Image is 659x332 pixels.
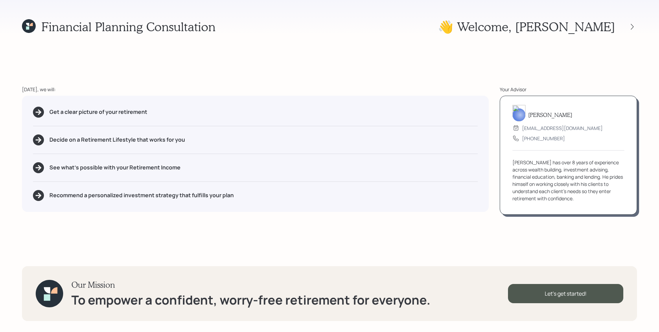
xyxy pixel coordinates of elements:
div: [PHONE_NUMBER] [522,135,565,142]
h1: 👋 Welcome , [PERSON_NAME] [438,19,615,34]
h5: Get a clear picture of your retirement [49,109,147,115]
h5: Decide on a Retirement Lifestyle that works for you [49,137,185,143]
h3: Our Mission [71,280,430,290]
div: [EMAIL_ADDRESS][DOMAIN_NAME] [522,125,603,132]
img: james-distasi-headshot.png [512,105,525,121]
h5: See what's possible with your Retirement Income [49,164,181,171]
h5: [PERSON_NAME] [528,111,572,118]
div: [DATE], we will: [22,86,489,93]
h1: Financial Planning Consultation [41,19,216,34]
div: [PERSON_NAME] has over 8 years of experience across wealth building, investment advising, financi... [512,159,624,202]
h1: To empower a confident, worry-free retirement for everyone. [71,293,430,307]
div: Your Advisor [500,86,637,93]
h5: Recommend a personalized investment strategy that fulfills your plan [49,192,234,199]
div: Let's get started! [508,284,623,303]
